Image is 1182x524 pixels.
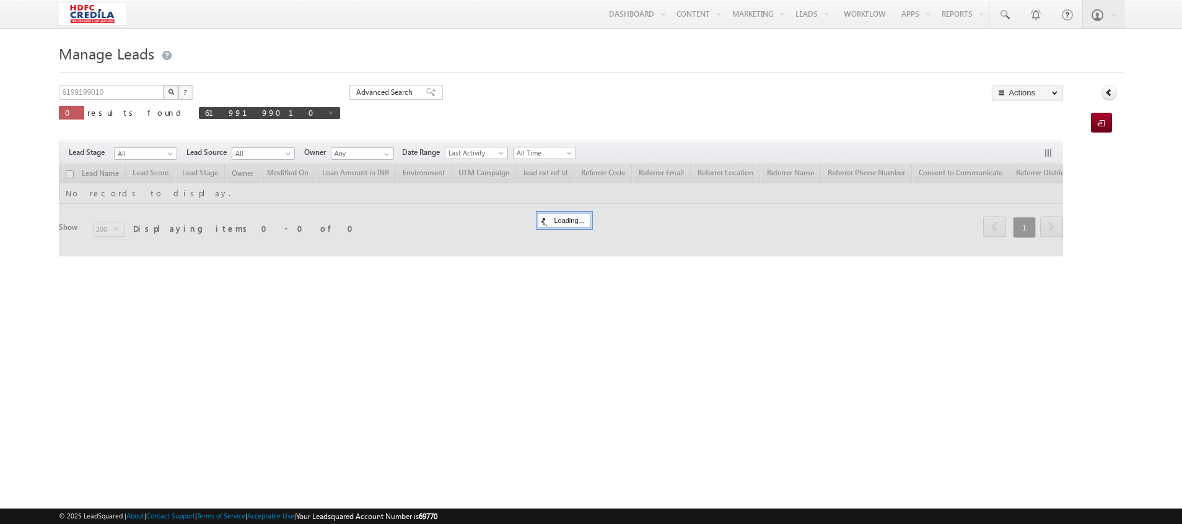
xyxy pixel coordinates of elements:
a: Terms of Service [197,512,245,520]
a: Show All Items [377,148,393,160]
a: Last Activity [445,147,508,159]
a: All [114,147,177,160]
a: Acceptable Use [247,512,294,520]
span: All [115,148,173,159]
span: ? [183,87,189,97]
span: Manage Leads [59,43,154,63]
a: Contact Support [146,512,195,520]
span: Your Leadsquared Account Number is [296,512,437,521]
span: Advanced Search [356,87,416,98]
a: About [126,512,144,520]
span: 69770 [419,512,437,521]
span: Lead Source [186,147,232,158]
span: 6199199010 [205,107,322,118]
a: All [232,147,295,160]
span: © 2025 LeadSquared | | | | | [59,510,437,522]
span: results found [87,107,186,118]
span: 0 [65,107,78,118]
span: Last Activity [445,147,504,159]
span: Date Range [402,147,445,158]
input: Type to Search [331,147,394,160]
div: Loading... [538,213,590,228]
button: ? [178,85,193,100]
span: Owner [304,147,331,158]
img: Custom Logo [59,3,125,25]
button: Actions [992,85,1063,100]
span: All [232,148,291,159]
img: Search [168,89,174,95]
span: Lead Stage [69,147,114,158]
span: All Time [514,147,572,159]
a: All Time [513,147,576,159]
